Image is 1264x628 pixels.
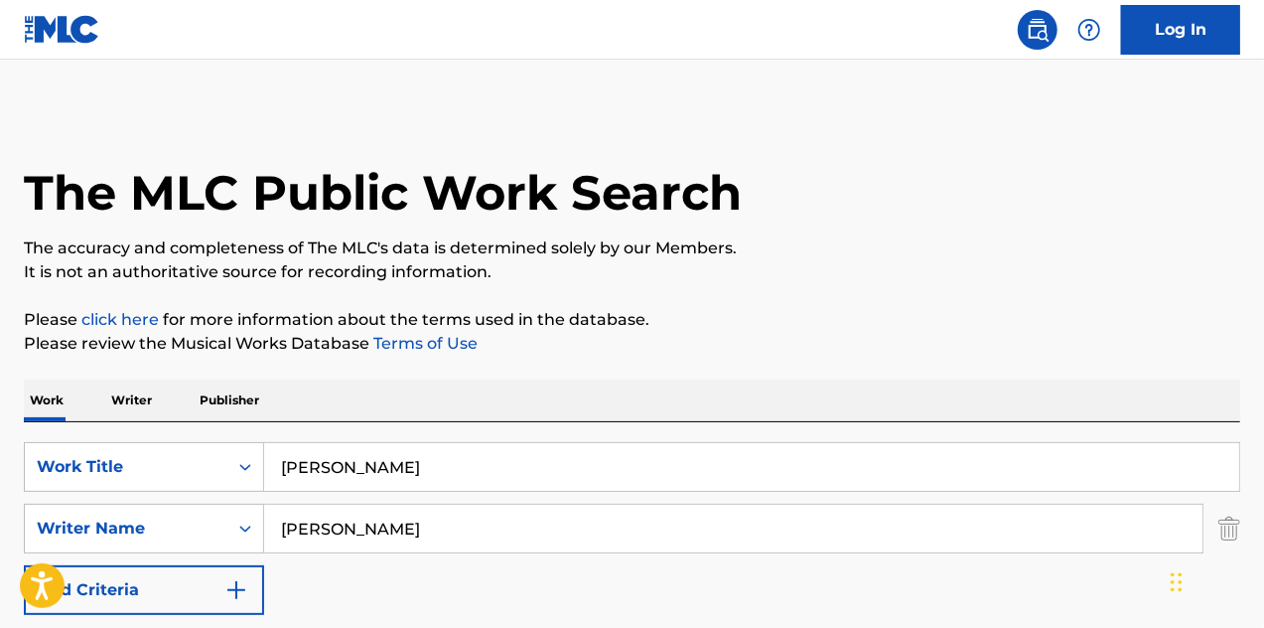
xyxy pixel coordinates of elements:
[24,332,1240,356] p: Please review the Musical Works Database
[1218,504,1240,553] img: Delete Criterion
[194,380,265,421] p: Publisher
[24,15,100,44] img: MLC Logo
[37,455,215,479] div: Work Title
[369,334,478,353] a: Terms of Use
[1026,18,1050,42] img: search
[24,163,742,223] h1: The MLC Public Work Search
[224,578,248,602] img: 9d2ae6d4665cec9f34b9.svg
[24,308,1240,332] p: Please for more information about the terms used in the database.
[105,380,158,421] p: Writer
[1171,552,1183,612] div: Drag
[1077,18,1101,42] img: help
[1018,10,1057,50] a: Public Search
[1165,533,1264,628] iframe: Chat Widget
[81,310,159,329] a: click here
[24,260,1240,284] p: It is not an authoritative source for recording information.
[1069,10,1109,50] div: Help
[1121,5,1240,55] a: Log In
[24,236,1240,260] p: The accuracy and completeness of The MLC's data is determined solely by our Members.
[24,380,70,421] p: Work
[37,517,215,541] div: Writer Name
[24,565,264,615] button: Add Criteria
